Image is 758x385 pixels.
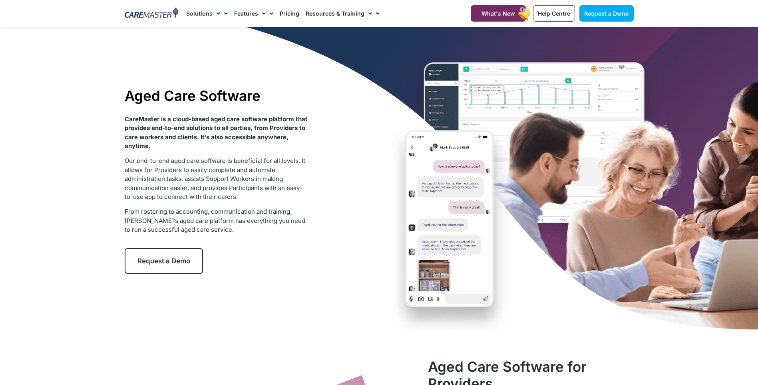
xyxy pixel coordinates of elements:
[584,10,629,17] span: Request a Demo
[481,10,515,17] span: What's New
[125,8,179,20] img: CareMaster Logo
[125,157,305,201] span: Our end-to-end aged care software is beneficial for all levels. It allows for Providers to easily...
[533,5,575,22] a: Help Centre
[538,10,570,17] span: Help Centre
[137,257,190,265] span: Request a Demo
[125,248,203,274] a: Request a Demo
[471,5,526,22] a: What's New
[125,115,308,150] strong: CareMaster is a cloud-based aged care software platform that provides end-to-end solutions to all...
[125,208,305,233] span: From rostering to accounting, communication and training, [PERSON_NAME]’s aged care platform has ...
[579,5,634,22] a: Request a Demo
[125,87,308,104] h1: Aged Care Software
